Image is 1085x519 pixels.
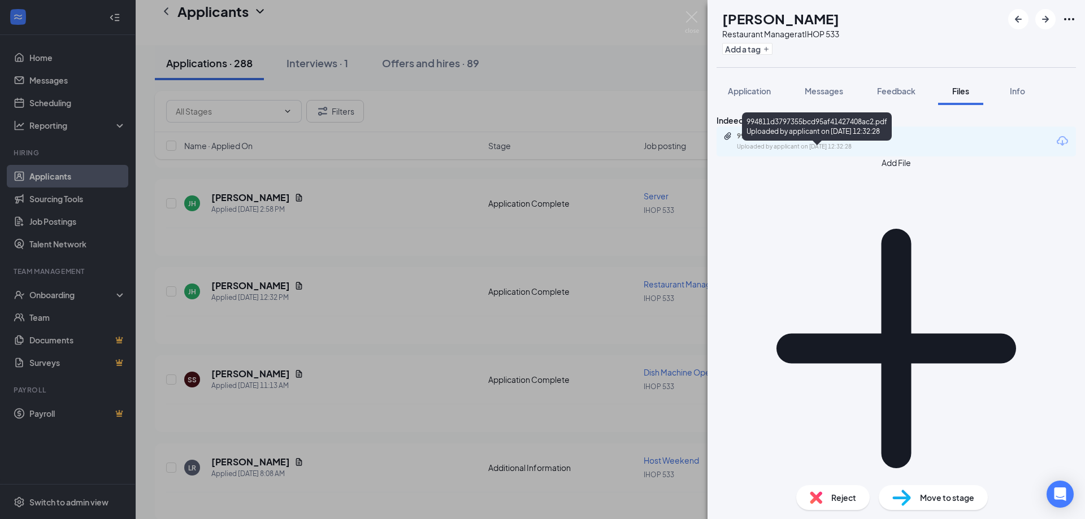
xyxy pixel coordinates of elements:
button: PlusAdd a tag [722,43,772,55]
div: Indeed Resume [717,114,1076,127]
div: 994811d3797355bcd95af41427408ac2.pdf Uploaded by applicant on [DATE] 12:32:28 [742,112,892,141]
span: Info [1010,86,1025,96]
span: Files [952,86,969,96]
div: Open Intercom Messenger [1047,481,1074,508]
svg: Paperclip [723,132,732,141]
button: ArrowLeftNew [1008,9,1028,29]
button: ArrowRight [1035,9,1056,29]
div: Uploaded by applicant on [DATE] 12:32:28 [737,142,906,151]
svg: Plus [763,46,770,53]
span: Messages [805,86,843,96]
span: Move to stage [920,491,974,504]
span: Feedback [877,86,915,96]
span: Application [728,86,771,96]
span: Reject [831,491,856,504]
div: 994811d3797355bcd95af41427408ac2.pdf [737,132,895,141]
svg: ArrowLeftNew [1012,12,1025,26]
svg: Ellipses [1062,12,1076,26]
svg: Download [1056,134,1069,148]
a: Paperclip994811d3797355bcd95af41427408ac2.pdfUploaded by applicant on [DATE] 12:32:28 [723,132,906,151]
div: Restaurant Manager at IHOP 533 [722,28,839,40]
svg: ArrowRight [1039,12,1052,26]
h1: [PERSON_NAME] [722,9,839,28]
